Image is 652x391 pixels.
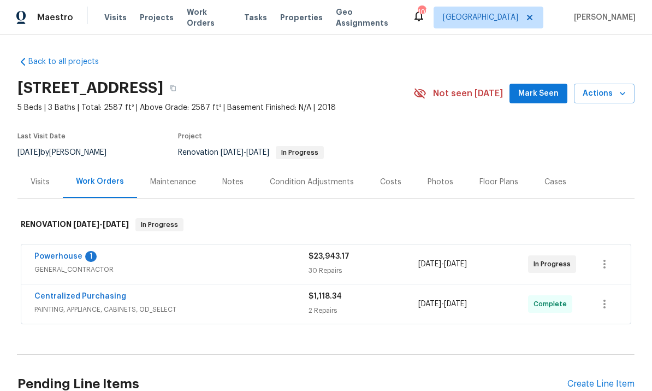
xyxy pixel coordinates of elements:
[544,177,566,188] div: Cases
[418,299,467,310] span: -
[444,300,467,308] span: [DATE]
[34,304,309,315] span: PAINTING, APPLIANCE, CABINETS, OD_SELECT
[518,87,559,101] span: Mark Seen
[17,207,635,242] div: RENOVATION [DATE]-[DATE]In Progress
[246,149,269,156] span: [DATE]
[163,78,183,98] button: Copy Address
[309,293,342,300] span: $1,118.34
[221,149,244,156] span: [DATE]
[418,259,467,270] span: -
[534,299,571,310] span: Complete
[76,176,124,187] div: Work Orders
[37,12,73,23] span: Maestro
[34,253,82,260] a: Powerhouse
[244,14,267,21] span: Tasks
[309,265,418,276] div: 30 Repairs
[85,251,97,262] div: 1
[17,56,122,67] a: Back to all projects
[270,177,354,188] div: Condition Adjustments
[34,293,126,300] a: Centralized Purchasing
[583,87,626,101] span: Actions
[140,12,174,23] span: Projects
[418,7,425,17] div: 105
[221,149,269,156] span: -
[534,259,575,270] span: In Progress
[428,177,453,188] div: Photos
[309,305,418,316] div: 2 Repairs
[574,84,635,104] button: Actions
[418,260,441,268] span: [DATE]
[277,149,323,156] span: In Progress
[150,177,196,188] div: Maintenance
[433,88,503,99] span: Not seen [DATE]
[567,379,635,389] div: Create Line Item
[309,253,349,260] span: $23,943.17
[444,260,467,268] span: [DATE]
[187,7,231,28] span: Work Orders
[17,133,66,139] span: Last Visit Date
[21,218,129,231] h6: RENOVATION
[73,220,99,228] span: [DATE]
[380,177,401,188] div: Costs
[103,220,129,228] span: [DATE]
[479,177,518,188] div: Floor Plans
[137,219,182,230] span: In Progress
[17,102,413,113] span: 5 Beds | 3 Baths | Total: 2587 ft² | Above Grade: 2587 ft² | Basement Finished: N/A | 2018
[509,84,567,104] button: Mark Seen
[73,220,129,228] span: -
[104,12,127,23] span: Visits
[17,83,163,94] h2: [STREET_ADDRESS]
[336,7,399,28] span: Geo Assignments
[443,12,518,23] span: [GEOGRAPHIC_DATA]
[222,177,244,188] div: Notes
[31,177,50,188] div: Visits
[34,264,309,275] span: GENERAL_CONTRACTOR
[17,146,120,159] div: by [PERSON_NAME]
[418,300,441,308] span: [DATE]
[178,149,324,156] span: Renovation
[17,149,40,156] span: [DATE]
[280,12,323,23] span: Properties
[570,12,636,23] span: [PERSON_NAME]
[178,133,202,139] span: Project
